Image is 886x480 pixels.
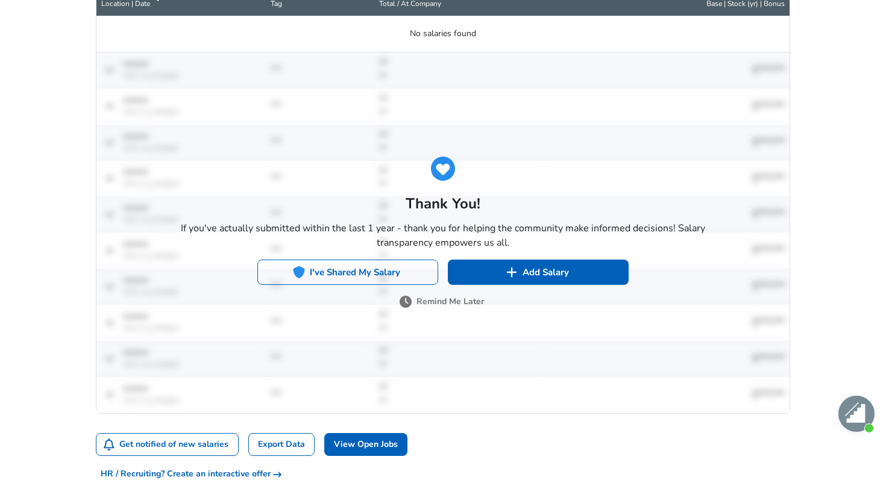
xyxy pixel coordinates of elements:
[400,296,412,308] img: svg+xml;base64,PHN2ZyB4bWxucz0iaHR0cDovL3d3dy53My5vcmcvMjAwMC9zdmciIGZpbGw9IiM3NTc1NzUiIHZpZXdCb3...
[324,433,407,457] a: View Open Jobs
[431,157,455,181] img: svg+xml;base64,PHN2ZyB4bWxucz0iaHR0cDovL3d3dy53My5vcmcvMjAwMC9zdmciIGZpbGw9IiMyNjhERUMiIHZpZXdCb3...
[96,434,238,456] button: Get notified of new salaries
[171,194,715,213] h5: Thank You!
[257,260,438,285] button: I've Shared My Salary
[293,266,305,278] img: svg+xml;base64,PHN2ZyB4bWxucz0iaHR0cDovL3d3dy53My5vcmcvMjAwMC9zdmciIGZpbGw9IiMyNjhERUMiIHZpZXdCb3...
[96,16,790,52] td: No salaries found
[171,221,715,250] p: If you've actually submitted within the last 1 year - thank you for helping the community make in...
[506,266,518,278] img: svg+xml;base64,PHN2ZyB4bWxucz0iaHR0cDovL3d3dy53My5vcmcvMjAwMC9zdmciIGZpbGw9IiNmZmZmZmYiIHZpZXdCb3...
[248,433,315,457] a: Export Data
[448,260,629,285] button: Add Salary
[838,396,875,432] div: Open chat
[402,295,484,310] button: Remind Me Later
